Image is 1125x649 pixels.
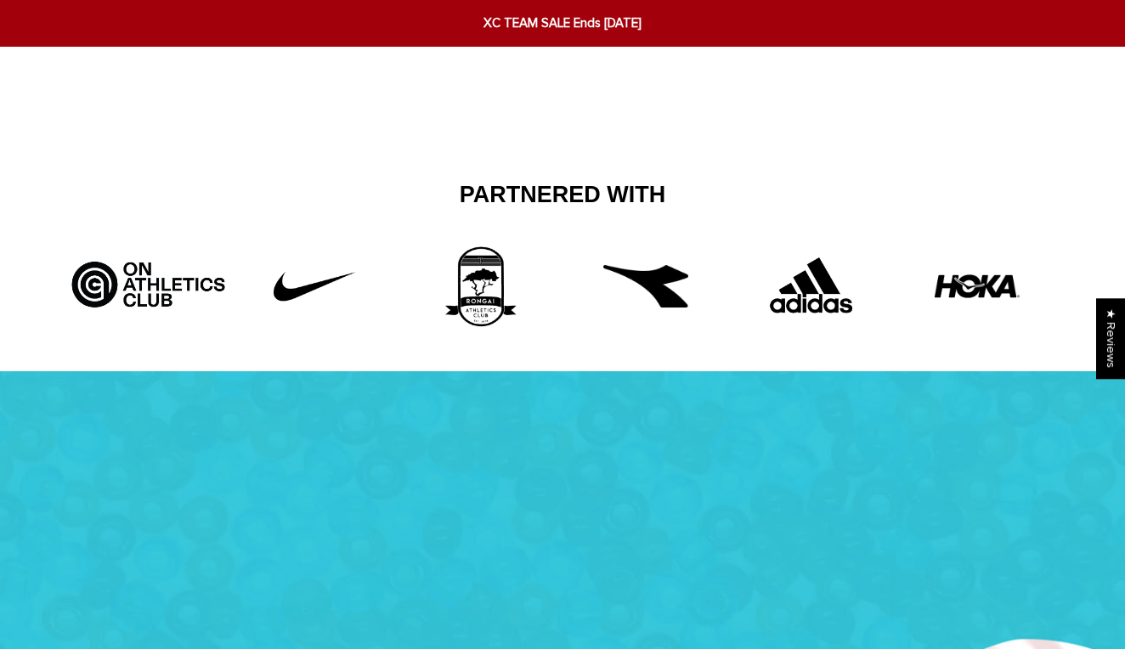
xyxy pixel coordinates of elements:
[251,244,378,329] img: Untitled-1_42f22808-10d6-43b8-a0fd-fffce8cf9462.png
[65,244,231,312] img: Artboard_5_bcd5fb9d-526a-4748-82a7-e4a7ed1c43f8.jpg
[1096,298,1125,379] div: Click to open Judge.me floating reviews tab
[748,244,875,329] img: Adidas.png
[603,244,688,329] img: free-diadora-logo-icon-download-in-svg-png-gif-file-formats--brand-fashion-pack-logos-icons-28542...
[935,244,1020,329] img: HOKA-logo.webp
[416,244,544,329] img: 3rd_partner.png
[78,181,1047,210] h2: Partnered With
[348,14,777,33] span: XC TEAM SALE Ends [DATE]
